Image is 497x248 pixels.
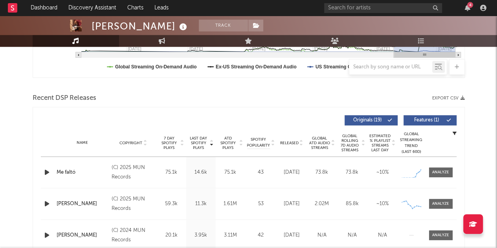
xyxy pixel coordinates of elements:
span: Features ( 1 ) [409,118,445,123]
div: N/A [369,231,396,239]
div: [DATE] [279,231,305,239]
div: 53 [247,200,275,208]
span: Global ATD Audio Streams [309,136,330,150]
div: 73.8k [309,169,335,176]
div: [PERSON_NAME] [92,20,189,33]
input: Search for artists [324,3,442,13]
input: Search by song name or URL [349,64,432,70]
div: 3.11M [218,231,243,239]
button: Features(1) [403,115,457,125]
div: Name [57,140,108,146]
a: Me faltó [57,169,108,176]
button: Originals(19) [345,115,398,125]
button: Track [199,20,248,31]
a: [PERSON_NAME] [57,200,108,208]
div: 20.1k [159,231,184,239]
div: 73.8k [339,169,365,176]
div: (C) 2025 MUN Records [112,163,154,182]
span: Copyright [119,141,142,145]
div: 3.95k [188,231,214,239]
button: Export CSV [432,96,465,101]
div: (C) 2025 MUN Records [112,195,154,213]
div: 75.1k [218,169,243,176]
span: Global Rolling 7D Audio Streams [339,134,361,152]
div: 4 [467,2,473,8]
div: N/A [339,231,365,239]
span: ATD Spotify Plays [218,136,238,150]
div: 42 [247,231,275,239]
div: 75.1k [159,169,184,176]
div: 1.61M [218,200,243,208]
span: 7 Day Spotify Plays [159,136,180,150]
button: 4 [465,5,470,11]
a: [PERSON_NAME] [57,231,108,239]
div: 43 [247,169,275,176]
div: ~ 10 % [369,169,396,176]
div: 85.8k [339,200,365,208]
div: N/A [309,231,335,239]
span: Estimated % Playlist Streams Last Day [369,134,391,152]
span: Spotify Popularity [247,137,270,149]
span: Recent DSP Releases [33,94,96,103]
span: Released [280,141,299,145]
div: 2.02M [309,200,335,208]
span: Originals ( 19 ) [350,118,386,123]
div: [DATE] [279,169,305,176]
div: (C) 2024 MUN Records [112,226,154,245]
div: Global Streaming Trend (Last 60D) [400,131,423,155]
div: ~ 10 % [369,200,396,208]
span: Last Day Spotify Plays [188,136,209,150]
div: 11.3k [188,200,214,208]
div: 59.3k [159,200,184,208]
div: [DATE] [279,200,305,208]
div: 14.6k [188,169,214,176]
